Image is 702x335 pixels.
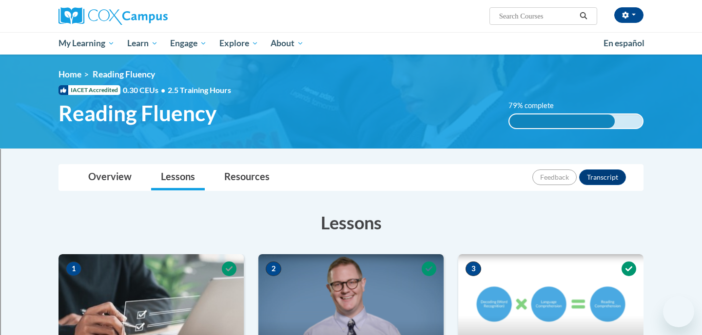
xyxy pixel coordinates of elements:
[168,85,231,94] span: 2.5 Training Hours
[576,10,591,22] button: Search
[213,32,265,55] a: Explore
[161,85,165,94] span: •
[614,7,643,23] button: Account Settings
[123,85,168,95] span: 0.30 CEUs
[265,32,311,55] a: About
[663,296,694,327] iframe: Button to launch messaging window
[58,7,168,25] img: Cox Campus
[127,37,158,49] span: Learn
[164,32,213,55] a: Engage
[58,69,81,79] a: Home
[271,37,304,49] span: About
[121,32,164,55] a: Learn
[58,85,120,95] span: IACET Accredited
[509,114,615,128] div: 79% complete
[498,10,576,22] input: Search Courses
[597,33,651,54] a: En español
[604,38,644,48] span: En español
[58,7,244,25] a: Cox Campus
[508,100,565,111] label: 79% complete
[44,32,658,55] div: Main menu
[58,100,216,126] span: Reading Fluency
[93,69,155,79] span: Reading Fluency
[170,37,207,49] span: Engage
[58,37,115,49] span: My Learning
[219,37,258,49] span: Explore
[52,32,121,55] a: My Learning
